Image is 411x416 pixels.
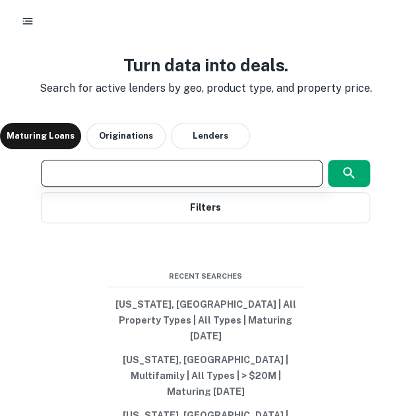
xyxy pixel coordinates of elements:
[107,348,305,403] button: [US_STATE], [GEOGRAPHIC_DATA] | Multifamily | All Types | > $20M | Maturing [DATE]
[86,123,166,149] button: Originations
[345,310,411,374] iframe: Chat Widget
[107,293,305,348] button: [US_STATE], [GEOGRAPHIC_DATA] | All Property Types | All Types | Maturing [DATE]
[29,81,383,96] p: Search for active lenders by geo, product type, and property price.
[107,271,305,282] span: Recent Searches
[29,52,383,78] h3: Turn data into deals.
[171,123,250,149] button: Lenders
